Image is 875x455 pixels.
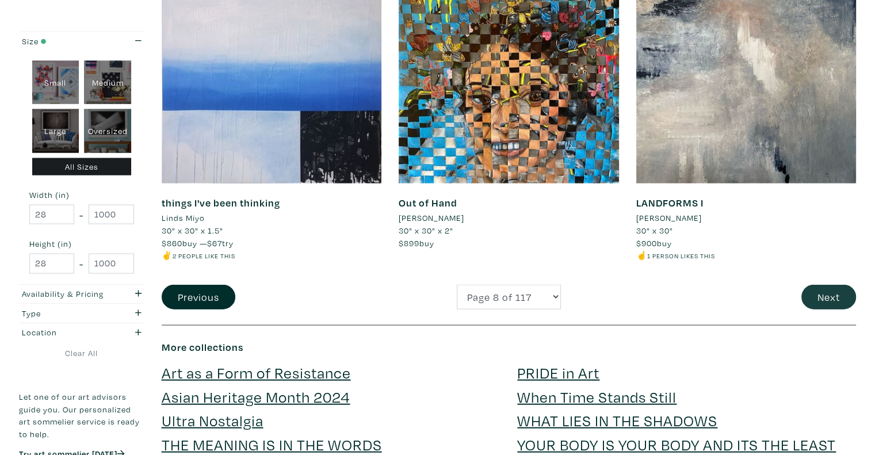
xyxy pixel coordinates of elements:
span: $67 [207,238,222,248]
small: Height (in) [29,240,134,248]
a: PRIDE in Art [517,362,599,383]
h6: More collections [162,341,857,354]
span: 30" x 30" x 2" [399,225,453,236]
small: 1 person likes this [647,251,715,260]
li: [PERSON_NAME] [399,212,464,224]
a: LANDFORMS I [636,196,704,209]
span: buy — try [162,238,234,248]
a: Asian Heritage Month 2024 [162,387,350,407]
span: 30" x 30" x 1.5" [162,225,223,236]
span: $860 [162,238,182,248]
div: Type [22,307,108,320]
div: Small [32,61,79,105]
p: Let one of our art advisors guide you. Our personalized art sommelier service is ready to help. [19,391,144,440]
span: - [79,256,83,272]
a: Art as a Form of Resistance [162,362,351,383]
div: Oversized [84,109,131,153]
a: things I've been thinking [162,196,280,209]
button: Next [801,285,856,309]
li: Linds Miyo [162,212,205,224]
span: 30" x 30" [636,225,673,236]
div: All Sizes [32,158,132,176]
a: Ultra Nostalgia [162,410,263,430]
a: When Time Stands Still [517,387,677,407]
button: Availability & Pricing [19,285,144,304]
div: Medium [84,61,131,105]
a: Linds Miyo [162,212,382,224]
div: Size [22,35,108,48]
a: Out of Hand [399,196,457,209]
small: Width (in) [29,191,134,199]
button: Size [19,32,144,51]
a: WHAT LIES IN THE SHADOWS [517,410,717,430]
a: [PERSON_NAME] [636,212,857,224]
li: ✌️ [162,249,382,262]
a: Clear All [19,347,144,360]
span: buy [399,238,434,248]
span: $900 [636,238,657,248]
span: buy [636,238,672,248]
div: Large [32,109,79,153]
span: - [79,207,83,223]
button: Location [19,323,144,342]
li: ☝️ [636,249,857,262]
button: Previous [162,285,235,309]
small: 2 people like this [173,251,235,260]
span: $899 [399,238,419,248]
div: Location [22,326,108,339]
button: Type [19,304,144,323]
a: THE MEANING IS IN THE WORDS [162,434,382,454]
li: [PERSON_NAME] [636,212,702,224]
div: Availability & Pricing [22,288,108,300]
a: [PERSON_NAME] [399,212,619,224]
